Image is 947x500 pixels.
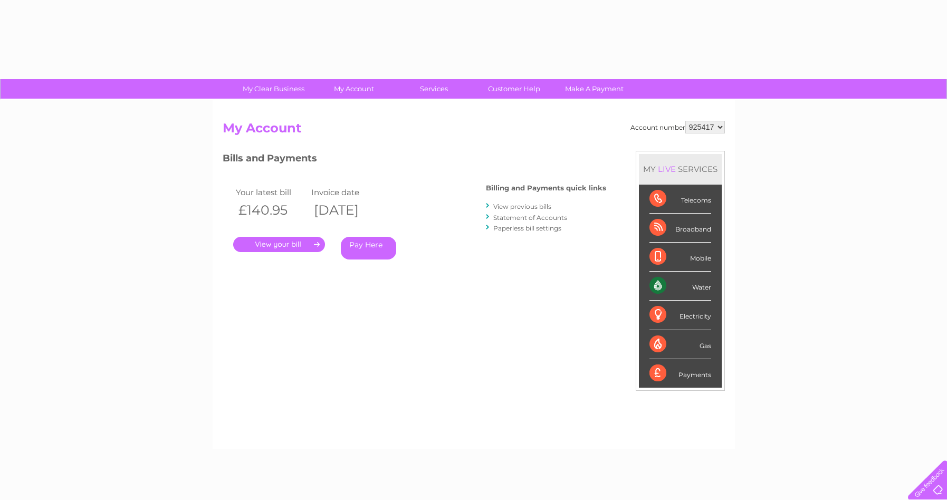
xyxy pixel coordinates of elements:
[486,184,606,192] h4: Billing and Payments quick links
[656,164,678,174] div: LIVE
[649,301,711,330] div: Electricity
[390,79,477,99] a: Services
[639,154,722,184] div: MY SERVICES
[630,121,725,133] div: Account number
[341,237,396,259] a: Pay Here
[551,79,638,99] a: Make A Payment
[233,185,309,199] td: Your latest bill
[230,79,317,99] a: My Clear Business
[233,237,325,252] a: .
[223,121,725,141] h2: My Account
[649,359,711,388] div: Payments
[649,185,711,214] div: Telecoms
[649,214,711,243] div: Broadband
[309,185,385,199] td: Invoice date
[233,199,309,221] th: £140.95
[310,79,397,99] a: My Account
[649,243,711,272] div: Mobile
[649,272,711,301] div: Water
[471,79,558,99] a: Customer Help
[493,214,567,222] a: Statement of Accounts
[223,151,606,169] h3: Bills and Payments
[493,224,561,232] a: Paperless bill settings
[649,330,711,359] div: Gas
[309,199,385,221] th: [DATE]
[493,203,551,210] a: View previous bills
